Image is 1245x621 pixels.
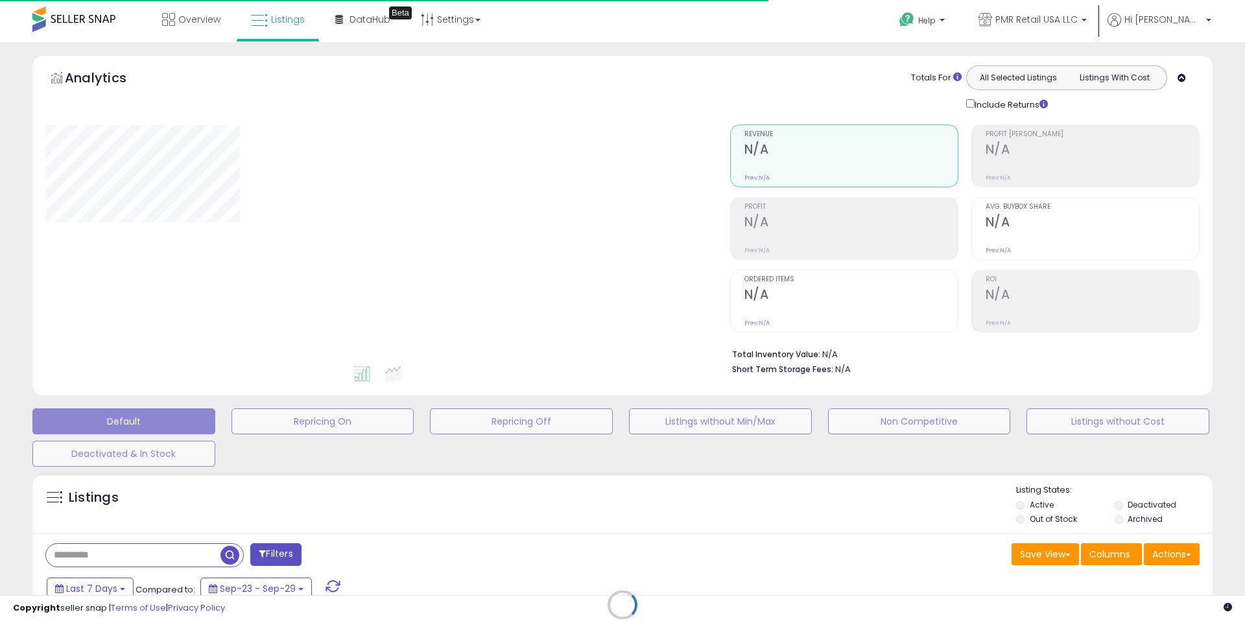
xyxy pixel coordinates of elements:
h5: Analytics [65,69,152,90]
span: Help [918,15,936,26]
li: N/A [732,346,1190,361]
small: Prev: N/A [986,246,1011,254]
small: Prev: N/A [744,246,770,254]
strong: Copyright [13,602,60,614]
div: seller snap | | [13,602,225,615]
button: Deactivated & In Stock [32,441,215,467]
span: PMR Retail USA LLC [995,13,1078,26]
button: Listings With Cost [1066,69,1163,86]
b: Short Term Storage Fees: [732,364,833,375]
span: ROI [986,276,1199,283]
small: Prev: N/A [744,319,770,327]
small: Prev: N/A [986,174,1011,182]
span: Ordered Items [744,276,958,283]
h2: N/A [744,287,958,305]
b: Total Inventory Value: [732,349,820,360]
span: Revenue [744,131,958,138]
button: Non Competitive [828,408,1011,434]
h2: N/A [986,142,1199,159]
h2: N/A [744,142,958,159]
div: Tooltip anchor [389,6,412,19]
small: Prev: N/A [744,174,770,182]
span: DataHub [350,13,390,26]
span: Profit [PERSON_NAME] [986,131,1199,138]
span: Hi [PERSON_NAME] [1124,13,1202,26]
h2: N/A [986,215,1199,232]
span: Overview [178,13,220,26]
h2: N/A [744,215,958,232]
h2: N/A [986,287,1199,305]
button: Listings without Min/Max [629,408,812,434]
small: Prev: N/A [986,319,1011,327]
button: All Selected Listings [970,69,1067,86]
a: Hi [PERSON_NAME] [1108,13,1211,42]
button: Default [32,408,215,434]
a: Help [889,2,958,42]
div: Include Returns [956,97,1063,111]
i: Get Help [899,12,915,28]
span: Avg. Buybox Share [986,204,1199,211]
span: N/A [835,363,851,375]
button: Repricing Off [430,408,613,434]
span: Profit [744,204,958,211]
button: Listings without Cost [1026,408,1209,434]
div: Totals For [911,72,962,84]
button: Repricing On [231,408,414,434]
span: Listings [271,13,305,26]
